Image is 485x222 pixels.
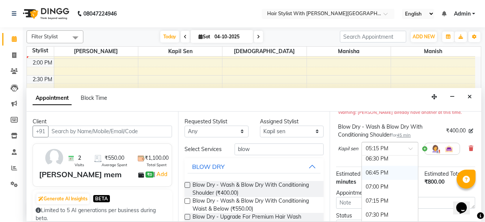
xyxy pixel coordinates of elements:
img: Interior.png [444,144,454,153]
span: ₹0 [145,172,153,178]
div: Client [33,118,172,126]
input: Search by Name/Mobile/Email/Code [48,126,172,137]
small: Warning: [PERSON_NAME] already have another at this time. [338,110,462,115]
span: Admin [454,10,471,18]
span: 1 hour 30 minutes [336,170,417,185]
img: avatar [43,147,65,169]
span: Manish [391,47,475,56]
span: Estimated Total: [424,170,463,177]
span: Estimated Service Time: [336,170,394,177]
span: Blow Dry - Wash & Blow Dry With Conditioning Waist & Below (₹550.00) [192,197,318,213]
b: 08047224946 [83,3,117,24]
div: Assigned Stylist [260,118,324,126]
span: Today [160,31,179,43]
div: Select Services [179,145,229,153]
div: 07:30 PM [362,208,418,222]
div: [PERSON_NAME] mem [39,169,122,180]
div: BLOW DRY [192,162,225,171]
div: 07:00 PM [362,180,418,194]
button: Generate AI Insights [36,194,89,204]
img: Hairdresser.png [431,144,440,153]
span: | [154,170,169,179]
button: BLOW DRY [188,160,321,173]
span: Kapil sen [338,145,358,153]
span: Block Time [81,94,107,101]
button: ADD NEW [411,31,437,42]
span: Sat [197,34,212,39]
div: 2:00 PM [31,59,54,67]
span: ₹800.00 [424,178,444,185]
span: BETA [93,195,110,202]
div: Appointment Notes [336,189,475,197]
div: 07:15 PM [362,194,418,208]
div: Blow Dry - Wash & Blow Dry With Conditioning Shoulder [338,123,443,139]
span: [DEMOGRAPHIC_DATA] [222,47,306,56]
span: Blow Dry - Wash & Blow Dry With Conditioning Shoulder (₹400.00) [192,181,318,197]
span: Kapil sen [138,47,222,56]
a: Add [155,170,169,179]
div: Requested Stylist [185,118,249,126]
div: 06:45 PM [362,166,418,180]
div: Status [336,212,400,220]
span: Filter Stylist [31,33,58,39]
span: [PERSON_NAME] [54,47,138,56]
span: 2 [78,154,81,162]
span: Total Spent [147,162,167,168]
input: Search Appointment [340,31,406,43]
input: Search by service name [235,143,324,155]
img: logo [19,3,71,24]
span: ₹400.00 [446,127,466,135]
span: Manisha [307,47,391,56]
iframe: chat widget [453,192,477,214]
span: Appointment [33,91,72,105]
span: ₹550.00 [105,154,124,162]
button: +91 [33,126,48,137]
span: Average Spent [102,162,127,168]
div: Stylist [27,47,54,55]
button: Close [464,91,475,103]
span: ADD NEW [413,34,435,39]
span: ₹1,100.00 [145,154,169,162]
i: Edit price [469,129,473,133]
div: 2:30 PM [31,76,54,83]
div: 06:30 PM [362,152,418,166]
small: for [391,132,411,138]
input: 2025-10-04 [212,31,250,43]
span: 45 min [397,132,411,138]
span: Visits [75,162,84,168]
